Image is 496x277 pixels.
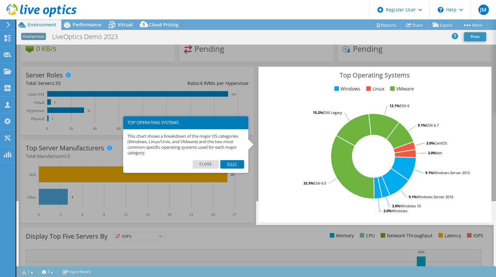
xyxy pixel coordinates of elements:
span: Anonymous [21,33,46,40]
span: Environment [28,21,56,28]
span: Cloud Pricing [149,21,179,28]
a: 1 [18,268,38,276]
a: Share [401,20,428,30]
span: Performance [73,21,101,28]
span: IOPS [114,232,165,240]
h1: LiveOptics Demo 2023 [49,33,128,40]
a: Project Notes [57,268,95,276]
a: Reports [370,20,401,30]
h3: TOP OPERATING SYSTEMS [127,120,244,125]
span: Virtual [118,21,133,28]
p: This chart shows a breakdown of the major OS categories (Windows, Linux/Unix, and VMware) and the... [127,133,244,156]
svg: \n [438,7,444,13]
a: 3 [37,268,58,276]
a: More [458,20,488,30]
a: Close [193,160,219,169]
span: JM [478,5,489,15]
a: Next [220,160,244,169]
a: Export [428,20,458,30]
a: Print [464,32,486,41]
